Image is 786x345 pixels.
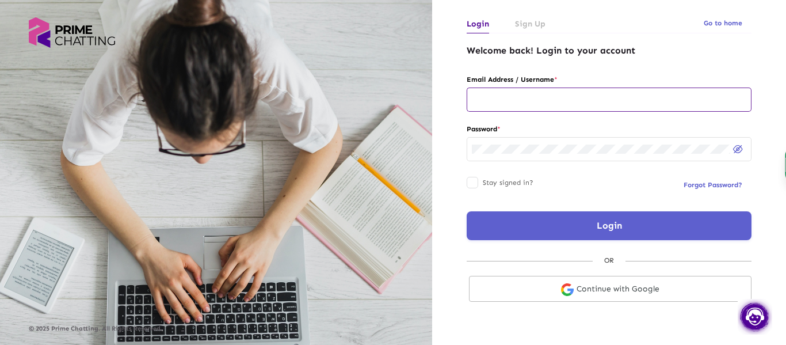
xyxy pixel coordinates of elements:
[467,123,751,135] label: Password
[738,299,772,335] img: chat.png
[467,73,751,86] label: Email Address / Username
[515,14,545,33] a: Sign Up
[561,283,574,296] img: google-login.svg
[469,276,751,302] a: Continue with Google
[684,181,742,189] span: Forgot Password?
[730,141,746,157] button: Hide password
[597,220,622,231] span: Login
[704,19,742,27] span: Go to home
[467,14,489,33] a: Login
[29,325,403,332] p: © 2025 Prime Chatting. All Rights Reserved.
[593,254,625,267] div: OR
[467,45,751,56] h4: Welcome back! Login to your account
[483,176,533,189] span: Stay signed in?
[29,17,115,48] img: logo
[733,145,743,153] img: eye-off.svg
